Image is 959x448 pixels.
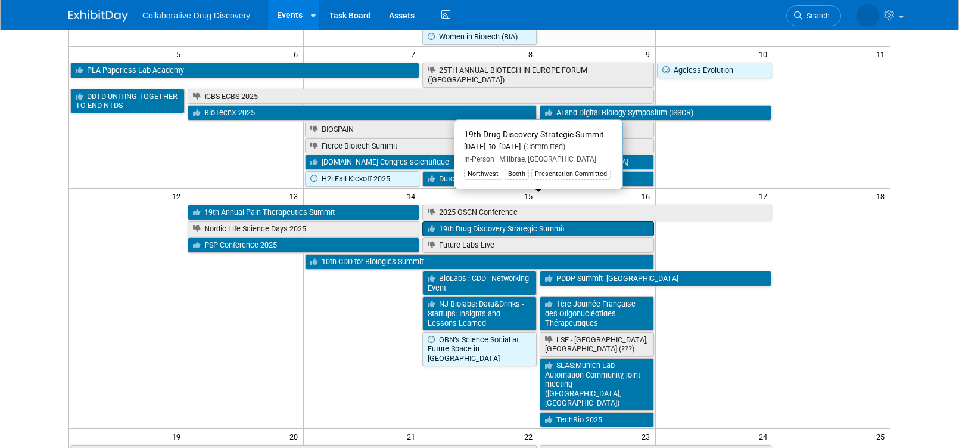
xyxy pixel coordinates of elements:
[406,189,421,203] span: 14
[464,169,502,180] div: Northwest
[875,47,890,61] span: 11
[288,429,303,444] span: 20
[802,11,830,20] span: Search
[422,221,654,237] a: 19th Drug Discovery Strategic Summit
[305,138,654,154] a: Fierce Biotech Summit
[523,189,538,203] span: 15
[464,155,494,163] span: In-Person
[540,105,771,121] a: AI and Digital Biology Symposium (ISSCR)
[305,122,654,137] a: BIOSPAIN
[422,63,654,87] a: 25TH ANNUAL BIOTECH IN EUROPE FORUM ([GEOGRAPHIC_DATA])
[70,89,185,113] a: DDTD UNITING TOGETHER TO END NTDS
[875,189,890,203] span: 18
[540,271,771,286] a: PDDP Summit- [GEOGRAPHIC_DATA]
[540,358,654,411] a: SLAS:Munich Lab Automation Community, joint meeting ([GEOGRAPHIC_DATA], [GEOGRAPHIC_DATA])
[521,142,565,151] span: (Committed)
[70,63,419,78] a: PLA Paperless Lab Academy
[422,171,654,187] a: Dutch Medicines Days
[540,412,654,428] a: TechBio 2025
[188,205,419,220] a: 19th Annual Pain Therapeutics Summit
[422,296,537,330] a: NJ Biolabs: Data&Drinks - Startups: Insights and Lessons Learned
[171,189,186,203] span: 12
[142,11,250,20] span: Collaborative Drug Discovery
[494,155,596,163] span: Millbrae, [GEOGRAPHIC_DATA]
[464,142,613,152] div: [DATE] to [DATE]
[422,29,537,45] a: Women in Biotech (BIA)
[68,10,128,22] img: ExhibitDay
[305,171,419,187] a: H2i Fall Kickoff 2025
[527,47,538,61] span: 8
[305,155,537,170] a: [DOMAIN_NAME] Congres scientifique
[410,47,421,61] span: 7
[540,332,654,357] a: LSE - [GEOGRAPHIC_DATA], [GEOGRAPHIC_DATA] (???)
[640,189,655,203] span: 16
[422,205,771,220] a: 2025 GSCN Conference
[188,221,419,237] a: Nordic Life Science Days 2025
[464,129,604,139] span: 19th Drug Discovery Strategic Summit
[292,47,303,61] span: 6
[422,237,654,253] a: Future Labs Live
[188,105,537,121] a: BioTechX 2025
[422,332,537,366] a: OBN’s Science Social at Future Space in [GEOGRAPHIC_DATA]
[657,63,771,78] a: Ageless Evolution
[288,189,303,203] span: 13
[640,429,655,444] span: 23
[857,4,879,27] img: Keith Williamson
[406,429,421,444] span: 21
[505,169,529,180] div: Booth
[875,429,890,444] span: 25
[644,47,655,61] span: 9
[188,237,419,253] a: PSP Conference 2025
[758,47,773,61] span: 10
[540,296,654,330] a: 1ère Journée Française des Oligonucléotides Thérapeutiques
[422,271,537,295] a: BioLabs : CDD - Networking Event
[171,429,186,444] span: 19
[188,89,653,104] a: ICBS ECBS 2025
[758,429,773,444] span: 24
[175,47,186,61] span: 5
[786,5,841,26] a: Search
[531,169,611,180] div: Presentation Committed
[523,429,538,444] span: 22
[758,189,773,203] span: 17
[305,254,654,270] a: 10th CDD for Biologics Summit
